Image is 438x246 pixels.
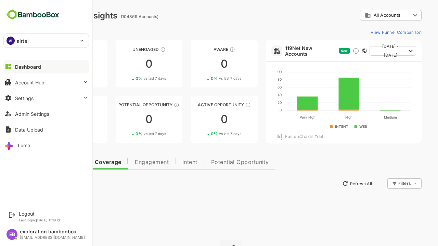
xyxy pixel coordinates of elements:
[261,45,312,57] a: 119Net New Accounts
[58,102,63,108] div: These accounts are warm, further nurturing would qualify them to MQAs
[254,77,258,81] text: 80
[158,160,173,165] span: Intent
[187,131,217,136] div: 0 %
[92,47,159,52] div: Unengaged
[3,76,89,89] button: Account Hub
[206,47,211,52] div: These accounts have just entered the buying cycle and need further nurturing
[37,131,67,136] div: 0 %
[3,60,89,73] button: Dashboard
[45,76,67,81] span: vs last 7 days
[3,8,61,21] img: BambooboxFullLogoMark.5f36c76dfaba33ec1ec1367b70bb1252.svg
[254,85,258,89] text: 60
[187,76,217,81] div: 0 %
[120,76,142,81] span: vs last 7 days
[17,37,29,44] p: airtel
[254,93,258,97] text: 40
[45,131,67,136] span: vs last 7 days
[328,47,335,54] div: Discover new ICP-fit accounts showing engagement — via intent surges, anonymous website visits, L...
[252,70,258,74] text: 100
[254,100,258,105] text: 20
[16,177,66,190] button: New Insights
[167,47,234,52] div: Aware
[16,102,83,107] div: Engaged
[7,37,15,45] div: AI
[221,102,227,108] div: These accounts have open opportunities which might be at any of the Sales Stages
[61,47,66,52] div: These accounts have not been engaged with for a defined time period
[275,115,291,120] text: Very High
[7,229,17,240] div: EB
[195,131,217,136] span: vs last 7 days
[136,47,142,52] div: These accounts have not shown enough engagement and need nurturing
[167,40,234,87] a: AwareThese accounts have just entered the buying cycle and need further nurturing00%vs last 7 days
[360,115,373,119] text: Medium
[92,102,159,107] div: Potential Opportunity
[16,40,83,87] a: UnreachedThese accounts have not been engaged with for a defined time period00%vs last 7 days
[167,114,234,125] div: 0
[346,46,392,56] button: [DATE] - [DATE]
[92,40,159,87] a: UnengagedThese accounts have not shown enough engagement and need nurturing00%vs last 7 days
[3,138,89,152] button: Lumo
[111,160,145,165] span: Engagement
[374,181,387,186] div: Filters
[19,218,62,222] p: Last login: [DATE] 11:19 IST
[338,49,343,53] div: This card does not support filter and segments
[150,102,155,108] div: These accounts are MQAs and can be passed on to Inside Sales
[120,131,142,136] span: vs last 7 days
[315,178,351,189] button: Refresh All
[16,96,83,143] a: EngagedThese accounts are warm, further nurturing would qualify them to MQAs00%vs last 7 days
[167,96,234,143] a: Active OpportunityThese accounts have open opportunities which might be at any of the Sales Stage...
[350,13,376,18] span: All Accounts
[20,229,85,235] div: exploration bamboobox
[92,96,159,143] a: Potential OpportunityThese accounts are MQAs and can be passed on to Inside Sales00%vs last 7 days
[374,177,398,190] div: Filters
[16,114,83,125] div: 0
[15,111,49,117] div: Admin Settings
[15,127,43,133] div: Data Upload
[321,115,328,120] text: High
[19,211,62,217] div: Logout
[3,123,89,136] button: Data Upload
[15,80,44,85] div: Account Hub
[112,76,142,81] div: 0 %
[187,160,245,165] span: Potential Opportunity
[167,58,234,69] div: 0
[167,102,234,107] div: Active Opportunity
[256,108,258,112] text: 0
[37,76,67,81] div: 0 %
[317,49,324,53] span: New
[344,27,398,38] button: View Funnel Comparison
[336,9,398,22] div: All Accounts
[112,131,142,136] div: 0 %
[341,12,387,18] div: All Accounts
[4,34,89,47] div: AIairtel
[97,14,137,19] ag: (104869 Accounts)
[18,142,30,148] div: Lumo
[92,58,159,69] div: 0
[3,107,89,121] button: Admin Settings
[351,42,382,60] span: [DATE] - [DATE]
[195,76,217,81] span: vs last 7 days
[16,11,93,20] div: Dashboard Insights
[15,64,41,70] div: Dashboard
[23,160,97,165] span: Data Quality and Coverage
[15,95,34,101] div: Settings
[16,47,83,52] div: Unreached
[92,114,159,125] div: 0
[3,91,89,105] button: Settings
[20,235,85,240] div: [EMAIL_ADDRESS][DOMAIN_NAME]
[16,58,83,69] div: 0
